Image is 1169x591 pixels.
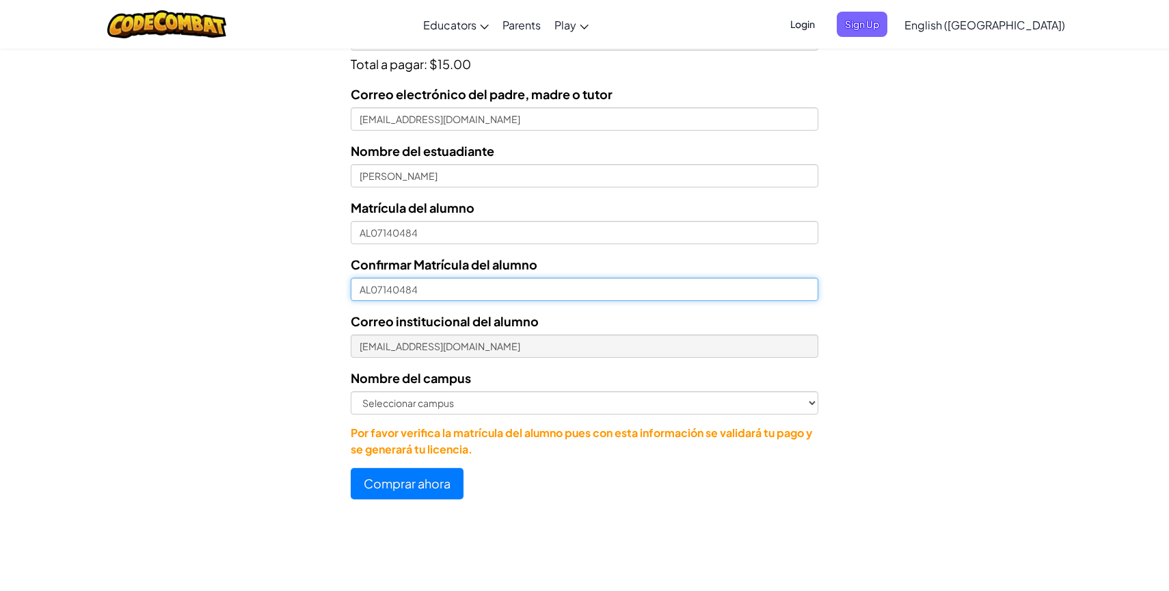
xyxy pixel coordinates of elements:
[351,254,537,274] label: Confirmar Matrícula del alumno
[351,368,471,388] label: Nombre del campus
[351,141,494,161] label: Nombre del estuadiante
[548,6,595,43] a: Play
[351,468,463,499] button: Comprar ahora
[904,18,1065,32] span: English ([GEOGRAPHIC_DATA])
[423,18,476,32] span: Educators
[496,6,548,43] a: Parents
[351,51,818,74] p: Total a pagar: $15.00
[351,311,539,331] label: Correo institucional del alumno
[898,6,1072,43] a: English ([GEOGRAPHIC_DATA])
[351,84,613,104] label: Correo electrónico del padre, madre o tutor
[782,12,823,37] button: Login
[107,10,227,38] img: CodeCombat logo
[554,18,576,32] span: Play
[351,198,474,218] label: Matrícula del alumno
[837,12,887,37] button: Sign Up
[416,6,496,43] a: Educators
[351,425,818,458] p: Por favor verifica la matrícula del alumno pues con esta información se validará tu pago y se gen...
